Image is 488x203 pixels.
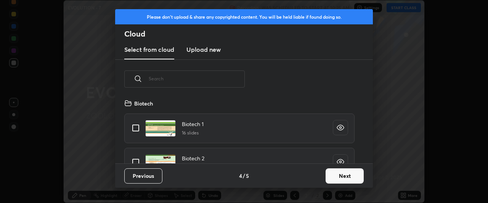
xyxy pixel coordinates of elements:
[149,62,245,95] input: Search
[182,120,204,128] h4: Biotech 1
[115,96,364,163] div: grid
[124,29,373,39] h2: Cloud
[115,9,373,24] div: Please don't upload & share any copyrighted content. You will be held liable if found doing so.
[326,168,364,184] button: Next
[243,172,245,180] h4: /
[182,129,204,136] h5: 16 slides
[145,120,176,137] img: 1716991158P0I3ZB.pdf
[124,168,162,184] button: Previous
[182,154,204,162] h4: Biotech 2
[246,172,249,180] h4: 5
[186,45,221,54] h3: Upload new
[134,99,153,107] h4: Biotech
[124,45,174,54] h3: Select from cloud
[145,154,176,171] img: 17169912847VYDHX.pdf
[239,172,242,180] h4: 4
